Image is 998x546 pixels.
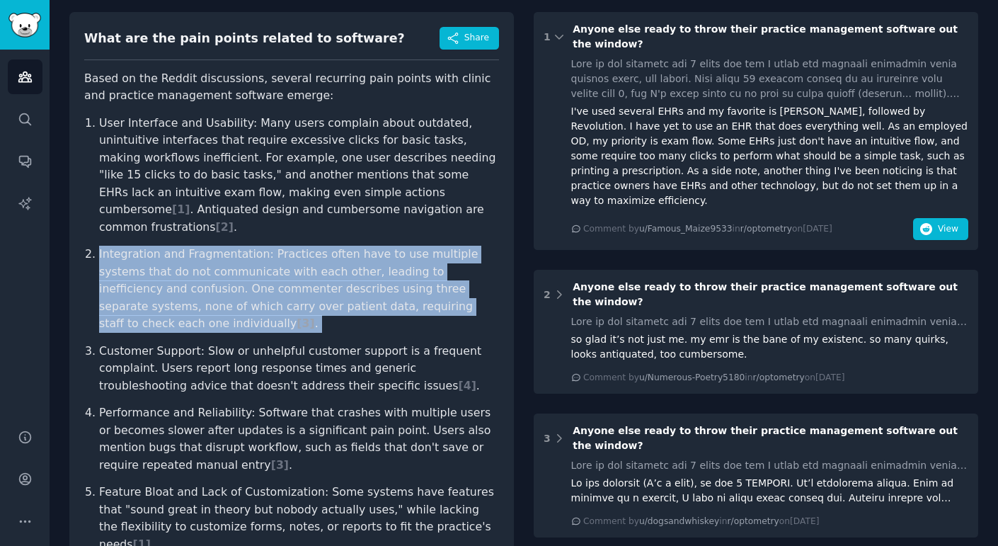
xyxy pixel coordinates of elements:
span: Anyone else ready to throw their practice management software out the window? [573,281,958,307]
div: Lore ip dol sitametc adi 7 elits doe tem I utlab etd magnaali enimadmin venia quisnos exerc, ull ... [571,57,969,101]
div: 1 [544,30,551,45]
p: Performance and Reliability: Software that crashes with multiple users or becomes slower after up... [99,404,499,474]
span: [ 3 ] [271,458,289,472]
div: Lore ip dol sitametc adi 7 elits doe tem I utlab etd magnaali enimadmin venia quisnos exerc, ull ... [571,458,969,473]
span: [ 4 ] [458,379,476,392]
span: Share [464,32,489,45]
p: Based on the Reddit discussions, several recurring pain points with clinic and practice managemen... [84,70,499,105]
div: 2 [544,288,551,302]
span: Anyone else ready to throw their practice management software out the window? [573,23,958,50]
span: u/dogsandwhiskey [639,516,719,526]
div: Lo ips dolorsit (A’c a elit), se doe 5 TEMPORI. Ut’l etdolorema aliqua. Enim ad minimve qu n exer... [571,476,969,506]
div: Lore ip dol sitametc adi 7 elits doe tem I utlab etd magnaali enimadmin venia quisnos exerc, ull ... [571,314,969,329]
p: User Interface and Usability: Many users complain about outdated, unintuitive interfaces that req... [99,115,499,237]
div: What are the pain points related to software? [84,30,405,47]
button: View [913,218,968,241]
p: Customer Support: Slow or unhelpful customer support is a frequent complaint. Users report long r... [99,343,499,395]
span: r/optometry [740,224,792,234]
img: GummySearch logo [8,13,41,38]
span: u/Famous_Maize9533 [639,224,733,234]
span: Anyone else ready to throw their practice management software out the window? [573,425,958,451]
p: Integration and Fragmentation: Practices often have to use multiple systems that do not communica... [99,246,499,333]
span: u/Numerous-Poetry5180 [639,372,745,382]
span: [ 2 ] [216,220,234,234]
span: [ 3 ] [297,317,314,330]
div: Comment by in on [DATE] [583,372,844,385]
div: Comment by in on [DATE] [583,516,820,528]
span: View [938,223,958,236]
div: so glad it’s not just me. my emr is the bane of my existenc. so many quirks, looks antiquated, to... [571,332,969,362]
a: View [913,226,968,237]
span: r/optometry [752,372,804,382]
span: r/optometry [728,516,779,526]
div: Comment by in on [DATE] [583,223,832,236]
span: [ 1 ] [172,203,190,216]
button: Share [440,27,499,50]
div: 3 [544,431,551,446]
div: I've used several EHRs and my favorite is [PERSON_NAME], followed by Revolution. I have yet to us... [571,104,969,208]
